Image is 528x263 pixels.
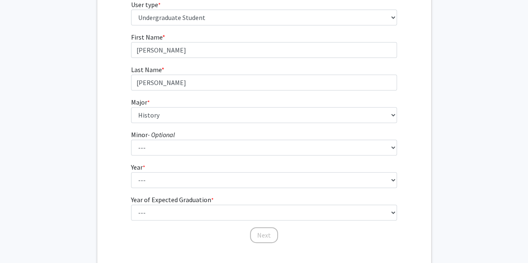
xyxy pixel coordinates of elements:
span: Last Name [131,65,162,74]
i: - Optional [148,130,175,139]
button: Next [250,227,278,243]
label: Major [131,97,150,107]
label: Minor [131,130,175,140]
label: Year [131,162,145,172]
span: First Name [131,33,162,41]
label: Year of Expected Graduation [131,195,214,205]
iframe: Chat [6,225,35,257]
